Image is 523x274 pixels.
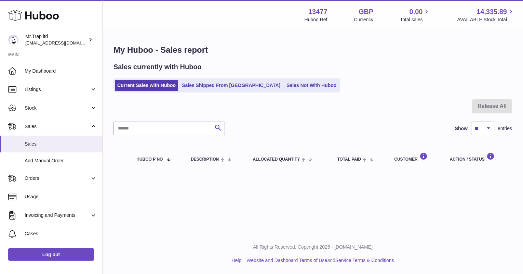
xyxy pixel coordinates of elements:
[253,157,300,162] span: ALLOCATED Quantity
[25,212,90,219] span: Invoicing and Payments
[113,62,202,72] h2: Sales currently with Huboo
[410,7,423,16] span: 0.00
[450,152,505,162] div: Action / Status
[305,16,327,23] div: Huboo Ref
[25,33,87,46] div: Mr.Trap ltd
[191,157,219,162] span: Description
[498,125,512,132] span: entries
[457,16,515,23] span: AVAILABLE Stock Total
[25,194,97,200] span: Usage
[25,123,90,130] span: Sales
[244,257,394,264] li: and
[308,7,327,16] strong: 13477
[246,258,327,263] a: Website and Dashboard Terms of Use
[25,40,100,46] span: [EMAIL_ADDRESS][DOMAIN_NAME]
[337,157,361,162] span: Total paid
[400,7,430,23] a: 0.00 Total sales
[179,80,283,91] a: Sales Shipped From [GEOGRAPHIC_DATA]
[394,152,436,162] div: Customer
[400,16,430,23] span: Total sales
[25,105,90,111] span: Stock
[335,258,394,263] a: Service Terms & Conditions
[136,157,163,162] span: Huboo P no
[8,248,94,261] a: Log out
[25,158,97,164] span: Add Manual Order
[108,244,518,250] p: All Rights Reserved. Copyright 2025 - [DOMAIN_NAME]
[284,80,339,91] a: Sales Not With Huboo
[25,231,97,237] span: Cases
[359,7,373,16] strong: GBP
[455,125,468,132] label: Show
[8,35,18,45] img: office@grabacz.eu
[25,86,90,93] span: Listings
[25,141,97,147] span: Sales
[113,45,512,55] h1: My Huboo - Sales report
[354,16,374,23] div: Currency
[115,80,178,91] a: Current Sales with Huboo
[232,258,242,263] a: Help
[25,175,90,182] span: Orders
[477,7,507,16] span: 14,335.89
[25,68,97,74] span: My Dashboard
[457,7,515,23] a: 14,335.89 AVAILABLE Stock Total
